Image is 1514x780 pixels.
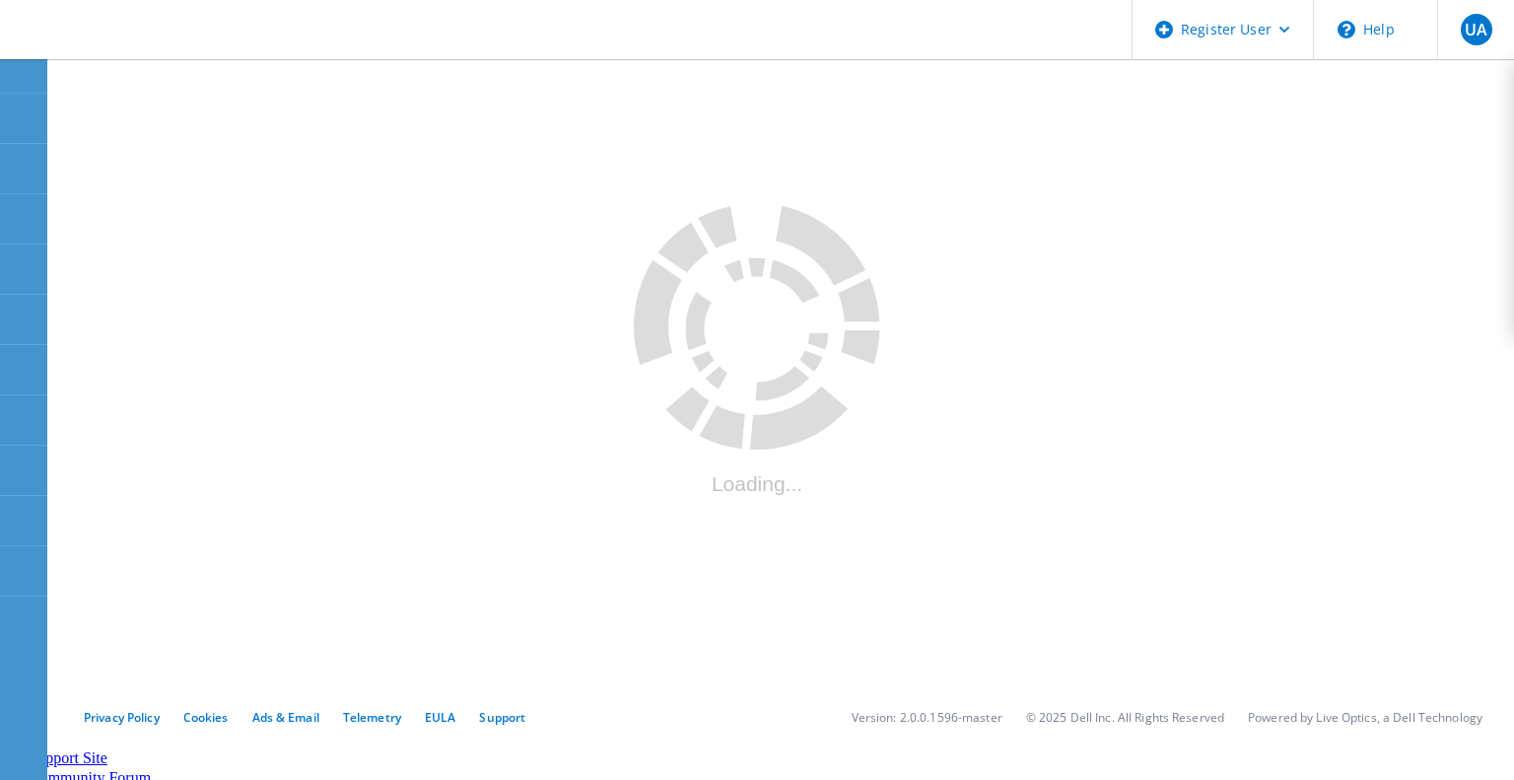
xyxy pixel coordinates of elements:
[29,749,107,766] a: Support Site
[343,709,401,726] a: Telemetry
[1026,709,1224,726] li: © 2025 Dell Inc. All Rights Reserved
[20,38,232,55] a: Live Optics Dashboard
[852,709,1002,726] li: Version: 2.0.0.1596-master
[252,709,319,726] a: Ads & Email
[183,709,229,726] a: Cookies
[634,472,880,496] div: Loading...
[1248,709,1482,726] li: Powered by Live Optics, a Dell Technology
[425,709,455,726] a: EULA
[1338,21,1355,38] svg: \n
[479,709,525,726] a: Support
[84,709,160,726] a: Privacy Policy
[1465,22,1487,37] span: UA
